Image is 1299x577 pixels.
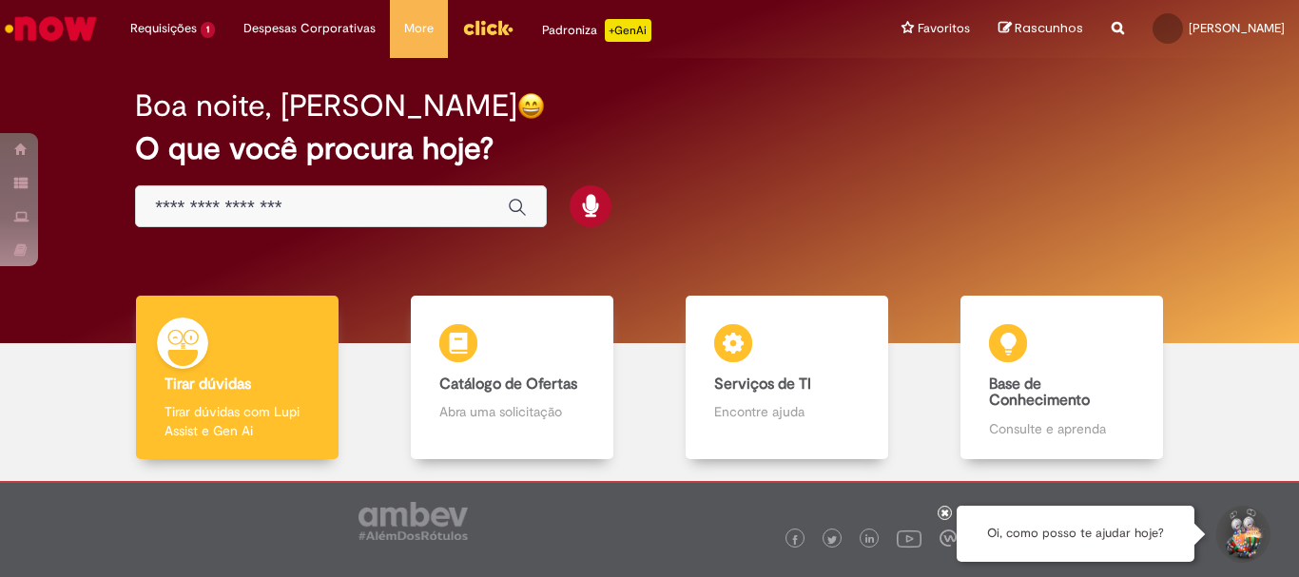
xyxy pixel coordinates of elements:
img: logo_footer_linkedin.png [865,534,875,546]
img: happy-face.png [517,92,545,120]
span: Despesas Corporativas [243,19,376,38]
h2: O que você procura hoje? [135,132,1164,165]
img: logo_footer_workplace.png [940,529,957,547]
img: click_logo_yellow_360x200.png [462,13,514,42]
b: Tirar dúvidas [165,375,251,394]
a: Base de Conhecimento Consulte e aprenda [924,296,1199,460]
div: Padroniza [542,19,651,42]
h2: Boa noite, [PERSON_NAME] [135,89,517,123]
img: logo_footer_facebook.png [790,535,800,545]
p: Encontre ajuda [714,402,859,421]
span: Favoritos [918,19,970,38]
p: Abra uma solicitação [439,402,584,421]
img: logo_footer_ambev_rotulo_gray.png [359,502,468,540]
img: ServiceNow [2,10,100,48]
a: Serviços de TI Encontre ajuda [649,296,924,460]
b: Base de Conhecimento [989,375,1090,411]
button: Iniciar Conversa de Suporte [1213,506,1270,563]
span: 1 [201,22,215,38]
span: Requisições [130,19,197,38]
span: More [404,19,434,38]
a: Tirar dúvidas Tirar dúvidas com Lupi Assist e Gen Ai [100,296,375,460]
p: Tirar dúvidas com Lupi Assist e Gen Ai [165,402,309,440]
span: Rascunhos [1015,19,1083,37]
a: Catálogo de Ofertas Abra uma solicitação [375,296,649,460]
div: Oi, como posso te ajudar hoje? [957,506,1194,562]
p: Consulte e aprenda [989,419,1134,438]
span: [PERSON_NAME] [1189,20,1285,36]
img: logo_footer_youtube.png [897,526,921,550]
a: Rascunhos [998,20,1083,38]
b: Serviços de TI [714,375,811,394]
b: Catálogo de Ofertas [439,375,577,394]
p: +GenAi [605,19,651,42]
img: logo_footer_twitter.png [827,535,837,545]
